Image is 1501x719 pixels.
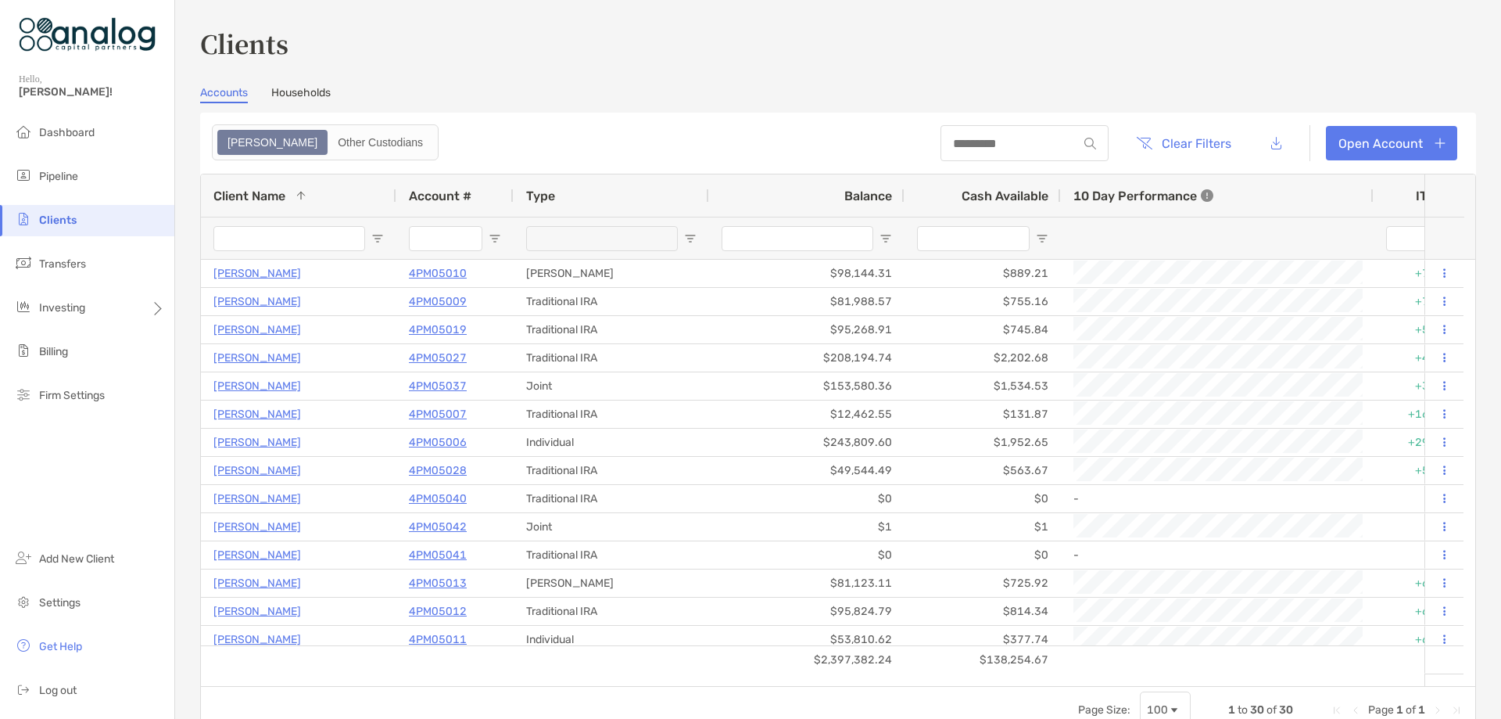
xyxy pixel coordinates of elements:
span: Account # [409,189,471,203]
p: [PERSON_NAME] [213,602,301,621]
span: Settings [39,596,81,609]
div: +7.16% [1374,260,1467,287]
span: 1 [1228,703,1235,717]
div: $53,810.62 [709,626,905,653]
div: +6.71% [1374,570,1467,597]
div: Traditional IRA [514,485,709,512]
a: 4PM05012 [409,602,467,621]
div: [PERSON_NAME] [514,260,709,287]
div: 10 Day Performance [1073,174,1213,217]
div: $95,824.79 [709,598,905,625]
a: [PERSON_NAME] [213,348,301,368]
span: Balance [844,189,892,203]
span: Clients [39,214,77,227]
h3: Clients [200,25,1476,61]
span: Billing [39,345,68,358]
a: 4PM05042 [409,517,467,537]
a: [PERSON_NAME] [213,545,301,565]
span: 1 [1396,703,1403,717]
span: Dashboard [39,126,95,139]
div: $1,534.53 [905,372,1061,400]
p: 4PM05007 [409,404,467,424]
div: $138,254.67 [905,646,1061,674]
div: Previous Page [1349,704,1362,717]
img: billing icon [14,341,33,360]
a: [PERSON_NAME] [213,264,301,283]
div: $98,144.31 [709,260,905,287]
span: Investing [39,301,85,315]
div: Traditional IRA [514,401,709,428]
a: [PERSON_NAME] [213,489,301,509]
a: 4PM05040 [409,489,467,509]
div: Individual [514,626,709,653]
div: $12,462.55 [709,401,905,428]
div: $1,952.65 [905,429,1061,456]
div: Traditional IRA [514,344,709,372]
div: Traditional IRA [514,288,709,315]
img: settings icon [14,592,33,611]
div: Joint [514,513,709,541]
button: Clear Filters [1124,126,1243,160]
a: [PERSON_NAME] [213,630,301,649]
div: $243,809.60 [709,429,905,456]
div: $81,123.11 [709,570,905,597]
button: Open Filter Menu [879,232,892,245]
a: 4PM05019 [409,320,467,340]
a: Households [271,86,331,103]
span: Firm Settings [39,389,105,402]
div: +6.72% [1374,626,1467,653]
div: $0 [905,541,1061,569]
a: [PERSON_NAME] [213,461,301,480]
div: [PERSON_NAME] [514,570,709,597]
input: ITD Filter Input [1386,226,1436,251]
div: 0% [1374,485,1467,512]
img: firm-settings icon [14,385,33,404]
div: $0 [905,485,1061,512]
a: [PERSON_NAME] [213,433,301,452]
div: Traditional IRA [514,541,709,569]
img: get-help icon [14,636,33,655]
div: $0 [709,541,905,569]
span: Type [526,189,555,203]
div: +5.90% [1374,316,1467,343]
div: $745.84 [905,316,1061,343]
input: Client Name Filter Input [213,226,365,251]
span: 30 [1250,703,1264,717]
button: Open Filter Menu [684,232,697,245]
div: - [1073,486,1361,512]
div: $889.21 [905,260,1061,287]
input: Cash Available Filter Input [917,226,1030,251]
a: 4PM05027 [409,348,467,368]
span: Page [1368,703,1394,717]
button: Open Filter Menu [371,232,384,245]
div: Page Size: [1078,703,1130,717]
div: +7.17% [1374,288,1467,315]
a: Accounts [200,86,248,103]
a: 4PM05009 [409,292,467,311]
p: 4PM05011 [409,630,467,649]
div: First Page [1331,704,1343,717]
div: +5.71% [1374,457,1467,484]
img: transfers icon [14,253,33,272]
div: 0% [1374,541,1467,569]
a: 4PM05041 [409,545,467,565]
a: 4PM05013 [409,573,467,593]
a: [PERSON_NAME] [213,573,301,593]
a: [PERSON_NAME] [213,292,301,311]
div: $131.87 [905,401,1061,428]
a: [PERSON_NAME] [213,376,301,396]
p: 4PM05028 [409,461,467,480]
